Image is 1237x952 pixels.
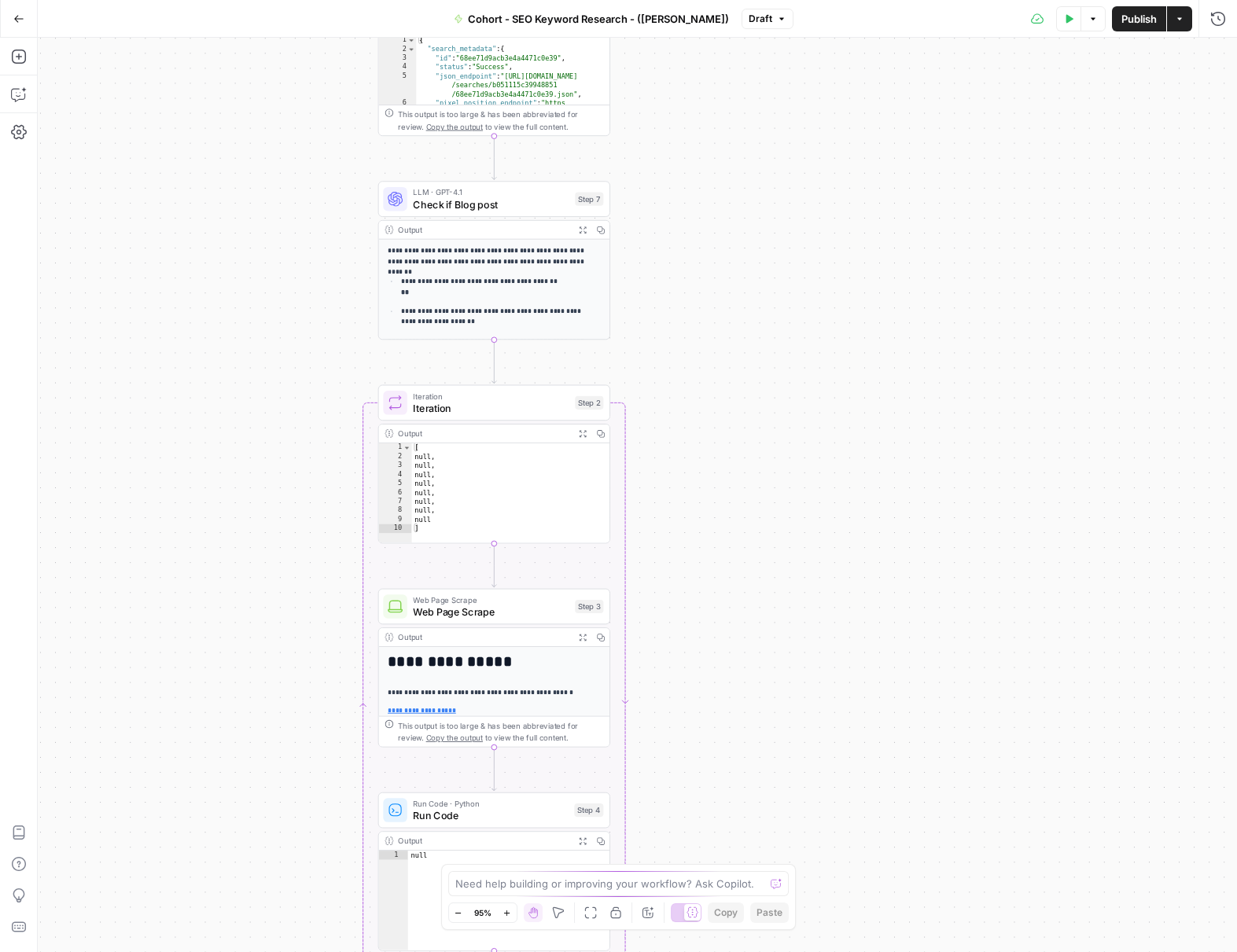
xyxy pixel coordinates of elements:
span: LLM · GPT-4.1 [413,186,569,198]
div: Output [398,631,569,643]
span: Copy the output [426,122,483,130]
div: 7 [379,497,412,505]
span: Draft [749,12,772,26]
span: Run Code [413,808,568,823]
div: IterationIterationStep 2Output[null,null,null,null,null,null,null,null] [378,384,610,543]
g: Edge from step_7 to step_2 [491,340,496,383]
span: Publish [1121,11,1157,27]
div: 4 [379,470,412,479]
div: Step 7 [575,193,603,206]
span: Toggle code folding, rows 2 through 12 [407,45,415,53]
g: Edge from step_1 to step_7 [491,136,496,179]
button: Draft [742,9,793,29]
g: Edge from step_2 to step_3 [491,543,496,586]
div: 3 [379,53,417,62]
div: 4 [379,63,417,72]
div: Step 3 [575,600,603,613]
span: Iteration [413,400,569,415]
button: Cohort - SEO Keyword Research - ([PERSON_NAME]) [444,6,738,31]
div: 1 [379,851,408,859]
div: Step 4 [574,803,603,817]
span: Check if Blog post [413,197,569,211]
div: 8 [379,506,412,515]
span: Toggle code folding, rows 1 through 289 [407,35,415,44]
div: 10 [379,524,412,533]
button: Paste [750,902,789,923]
div: 1 [379,35,417,44]
div: 6 [379,99,417,144]
g: Edge from step_3 to step_4 [491,748,496,791]
span: Web Page Scrape [413,594,569,605]
span: Web Page Scrape [413,605,569,619]
span: Cohort - SEO Keyword Research - ([PERSON_NAME]) [468,11,729,27]
span: 95% [474,906,491,919]
div: 9 [379,515,412,524]
button: Copy [708,902,744,923]
div: 5 [379,72,417,98]
div: 1 [379,443,412,452]
div: Output [398,224,569,236]
span: Copy [714,906,738,920]
span: Iteration [413,390,569,402]
div: Run Code · PythonRun CodeStep 4Outputnull [378,792,610,951]
span: Paste [757,906,782,920]
div: 5 [379,479,412,487]
div: 2 [379,452,412,461]
span: Toggle code folding, rows 1 through 10 [403,443,410,452]
button: Publish [1112,6,1166,31]
div: Output [398,835,569,847]
div: This output is too large & has been abbreviated for review. to view the full content. [398,108,603,132]
div: 6 [379,488,412,497]
div: Output [398,428,569,439]
div: 2 [379,45,417,53]
span: Run Code · Python [413,797,568,809]
div: 3 [379,461,412,470]
div: Step 2 [575,396,603,410]
div: This output is too large & has been abbreviated for review. to view the full content. [398,719,603,743]
span: Copy the output [426,733,483,741]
